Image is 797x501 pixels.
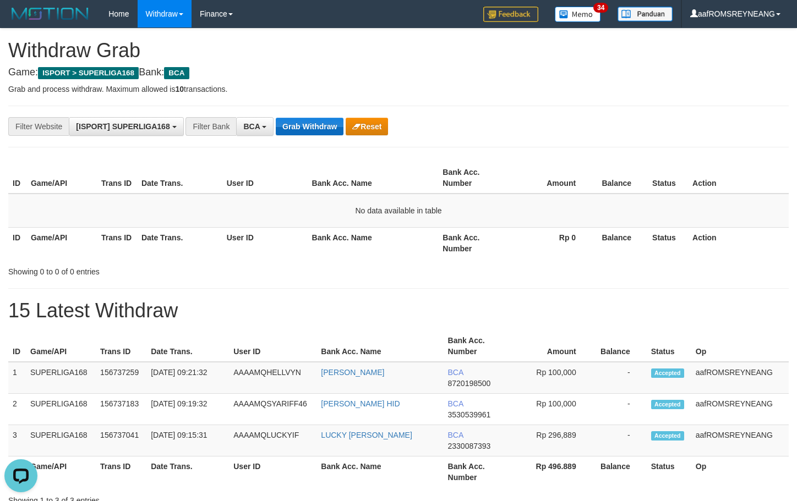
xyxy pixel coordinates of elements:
th: Bank Acc. Name [308,227,439,258]
span: BCA [448,431,463,439]
th: Status [648,227,688,258]
th: Bank Acc. Number [444,456,512,488]
h4: Game: Bank: [8,67,789,78]
th: User ID [222,227,308,258]
td: aafROMSREYNEANG [691,425,789,456]
p: Grab and process withdraw. Maximum allowed is transactions. [8,84,789,95]
span: ISPORT > SUPERLIGA168 [38,67,139,79]
td: aafROMSREYNEANG [691,362,789,394]
div: Filter Bank [185,117,236,136]
th: Game/API [26,227,97,258]
td: 2 [8,394,26,425]
th: Action [688,162,789,194]
th: Trans ID [96,456,146,488]
h1: 15 Latest Withdraw [8,300,789,322]
th: Bank Acc. Name [316,456,443,488]
th: Game/API [26,331,96,362]
th: Op [691,331,789,362]
th: Date Trans. [137,227,222,258]
th: Game/API [26,162,97,194]
th: Amount [509,162,592,194]
th: Amount [512,331,593,362]
th: Bank Acc. Number [438,227,509,258]
td: Rp 100,000 [512,362,593,394]
button: Open LiveChat chat widget [4,4,37,37]
td: 156737259 [96,362,146,394]
button: Reset [346,118,388,135]
h1: Withdraw Grab [8,40,789,62]
div: Showing 0 to 0 of 0 entries [8,262,324,277]
th: Trans ID [96,331,146,362]
td: 1 [8,362,26,394]
th: ID [8,227,26,258]
th: Status [647,331,691,362]
th: Rp 496.889 [512,456,593,488]
th: Date Trans. [137,162,222,194]
span: BCA [448,399,463,408]
th: ID [8,162,26,194]
th: ID [8,331,26,362]
span: Copy 8720198500 to clipboard [448,379,491,388]
a: [PERSON_NAME] [321,368,384,377]
td: [DATE] 09:15:31 [146,425,229,456]
th: Bank Acc. Number [444,331,512,362]
img: Button%20Memo.svg [555,7,601,22]
th: Balance [593,456,647,488]
th: Action [688,227,789,258]
th: Status [647,456,691,488]
td: AAAAMQSYARIFF46 [229,394,316,425]
th: Trans ID [97,227,137,258]
th: Trans ID [97,162,137,194]
th: Bank Acc. Name [308,162,439,194]
span: [ISPORT] SUPERLIGA168 [76,122,170,131]
th: Balance [592,227,648,258]
button: BCA [236,117,274,136]
td: [DATE] 09:21:32 [146,362,229,394]
td: Rp 296,889 [512,425,593,456]
td: Rp 100,000 [512,394,593,425]
td: AAAAMQHELLVYN [229,362,316,394]
button: Grab Withdraw [276,118,343,135]
td: - [593,394,647,425]
td: SUPERLIGA168 [26,425,96,456]
a: [PERSON_NAME] HID [321,399,400,408]
span: 34 [593,3,608,13]
img: Feedback.jpg [483,7,538,22]
button: [ISPORT] SUPERLIGA168 [69,117,183,136]
th: Status [648,162,688,194]
td: 156737041 [96,425,146,456]
span: BCA [448,368,463,377]
th: User ID [229,331,316,362]
td: 3 [8,425,26,456]
a: LUCKY [PERSON_NAME] [321,431,412,439]
td: AAAAMQLUCKYIF [229,425,316,456]
th: Bank Acc. Number [438,162,509,194]
td: [DATE] 09:19:32 [146,394,229,425]
span: Copy 2330087393 to clipboard [448,442,491,450]
span: BCA [243,122,260,131]
th: User ID [222,162,308,194]
td: - [593,362,647,394]
span: Copy 3530539961 to clipboard [448,410,491,419]
td: SUPERLIGA168 [26,394,96,425]
td: - [593,425,647,456]
th: Date Trans. [146,456,229,488]
th: Bank Acc. Name [316,331,443,362]
th: Game/API [26,456,96,488]
th: Op [691,456,789,488]
td: No data available in table [8,194,789,228]
img: panduan.png [618,7,673,21]
th: Balance [592,162,648,194]
td: SUPERLIGA168 [26,362,96,394]
div: Filter Website [8,117,69,136]
span: Accepted [651,400,684,409]
th: User ID [229,456,316,488]
th: Date Trans. [146,331,229,362]
td: aafROMSREYNEANG [691,394,789,425]
span: BCA [164,67,189,79]
td: 156737183 [96,394,146,425]
span: Accepted [651,431,684,441]
img: MOTION_logo.png [8,5,92,22]
span: Accepted [651,368,684,378]
th: Rp 0 [509,227,592,258]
